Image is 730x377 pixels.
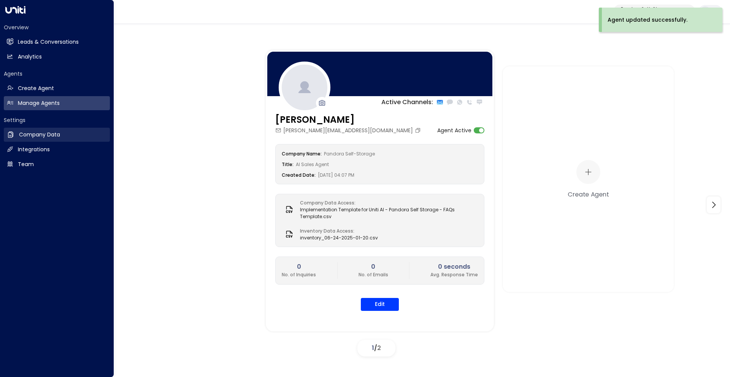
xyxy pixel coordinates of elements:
h2: Company Data [19,131,60,139]
div: Agent updated successfully. [608,16,687,24]
p: Avg. Response Time [430,271,478,278]
h2: Leads & Conversations [18,38,79,46]
h2: Manage Agents [18,99,60,107]
h2: Analytics [18,53,42,61]
span: [DATE] 04:07 PM [318,172,354,178]
p: Pandora Self-Storage [621,7,680,11]
span: inventory_06-24-2025-01-20.csv [300,234,378,241]
label: Inventory Data Access: [300,228,374,234]
span: 1 [372,344,374,352]
h3: [PERSON_NAME] [275,113,423,127]
a: Integrations [4,143,110,157]
h2: Agents [4,70,110,78]
div: / [357,340,395,356]
h2: Integrations [18,146,50,154]
h2: 0 seconds [430,262,478,271]
a: Team [4,157,110,171]
p: Active Channels: [381,98,433,107]
label: Company Name: [282,150,322,157]
button: Pandora Self-Storage757189d6-fae5-468c-8c19-40bd3de4c6e1 [613,5,695,19]
label: Title: [282,161,294,168]
a: Leads & Conversations [4,35,110,49]
a: Company Data [4,128,110,142]
div: Create Agent [568,189,609,198]
h2: Team [18,160,34,168]
a: Create Agent [4,81,110,95]
label: Company Data Access: [300,200,474,206]
p: No. of Emails [359,271,388,278]
h2: Settings [4,116,110,124]
span: Pandora Self-Storage [324,150,375,157]
button: Edit [361,298,399,311]
h2: Overview [4,24,110,31]
span: 2 [377,344,381,352]
div: [PERSON_NAME][EMAIL_ADDRESS][DOMAIN_NAME] [275,127,423,135]
h2: Create Agent [18,84,54,92]
h2: 0 [282,262,316,271]
h2: 0 [359,262,388,271]
label: Created Date: [282,172,316,178]
a: Manage Agents [4,96,110,110]
a: Analytics [4,50,110,64]
p: No. of Inquiries [282,271,316,278]
label: Agent Active [437,127,471,135]
button: Copy [415,127,423,133]
span: AI Sales Agent [296,161,329,168]
span: Implementation Template for Uniti AI - Pandora Self Storage - FAQs Template.csv [300,206,478,220]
